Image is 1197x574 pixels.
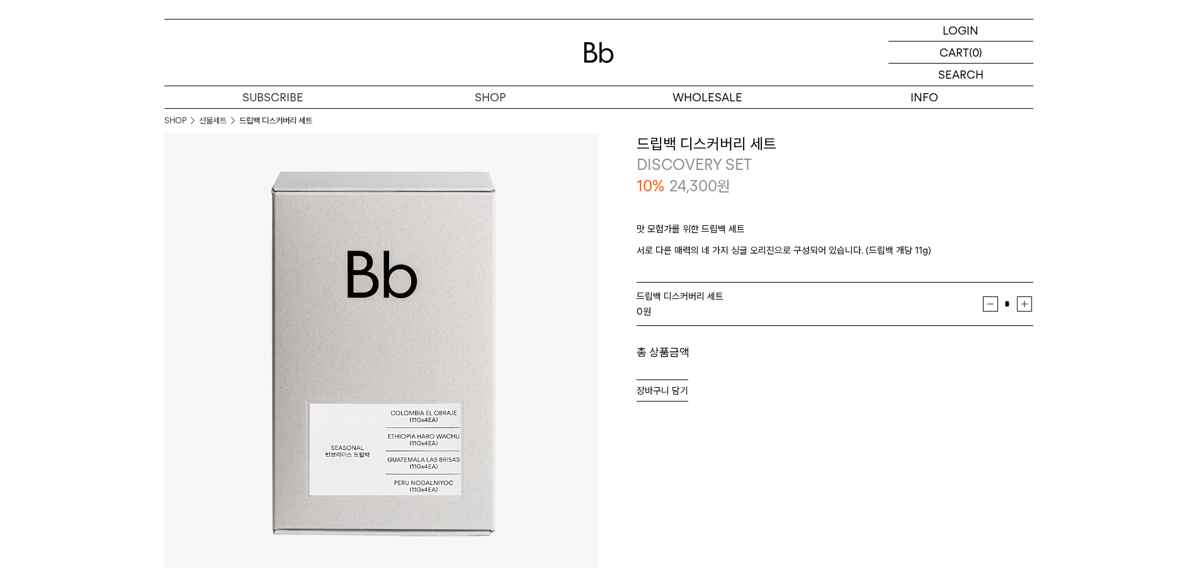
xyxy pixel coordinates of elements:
p: (0) [969,42,982,63]
p: 10% [637,176,664,197]
button: 장바구니 담기 [637,380,688,402]
p: SEARCH [938,64,984,86]
span: 원 [717,177,730,195]
a: SHOP [164,115,186,127]
p: 맛 모험가를 위한 드립백 세트 [637,222,1033,243]
span: 드립백 디스커버리 세트 [637,291,723,302]
div: 원 [637,304,983,319]
a: 선물세트 [199,115,227,127]
button: 감소 [983,296,998,312]
li: 드립백 디스커버리 세트 [239,115,312,127]
p: CART [939,42,969,63]
p: LOGIN [943,20,979,41]
p: 24,300 [669,176,730,197]
h3: 드립백 디스커버리 세트 [637,133,1033,155]
p: DISCOVERY SET [637,154,1033,176]
img: 로고 [584,42,614,63]
a: SUBSCRIBE [164,86,382,108]
a: CART (0) [888,42,1033,64]
img: 드립백 디스커버리 세트 [164,133,599,568]
p: INFO [816,86,1033,108]
p: WHOLESALE [599,86,816,108]
button: 증가 [1017,296,1032,312]
a: LOGIN [888,20,1033,42]
a: SHOP [382,86,599,108]
dt: 총 상품금액 [637,345,835,360]
p: 서로 다른 매력의 네 가지 싱글 오리진으로 구성되어 있습니다. (드립백 개당 11g) [637,243,1033,258]
strong: 0 [637,306,643,317]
